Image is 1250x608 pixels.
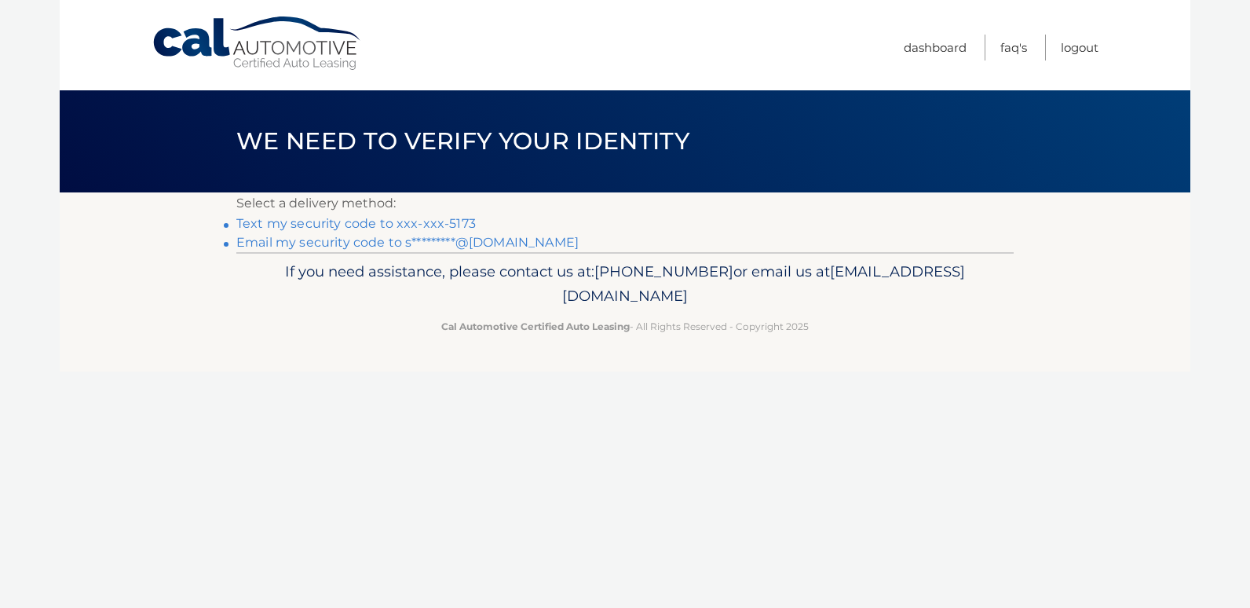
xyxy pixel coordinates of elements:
a: Text my security code to xxx-xxx-5173 [236,216,476,231]
p: Select a delivery method: [236,192,1014,214]
span: We need to verify your identity [236,126,689,156]
span: [PHONE_NUMBER] [594,262,733,280]
a: Dashboard [904,35,967,60]
p: If you need assistance, please contact us at: or email us at [247,259,1003,309]
p: - All Rights Reserved - Copyright 2025 [247,318,1003,335]
a: Email my security code to s*********@[DOMAIN_NAME] [236,235,579,250]
a: FAQ's [1000,35,1027,60]
strong: Cal Automotive Certified Auto Leasing [441,320,630,332]
a: Logout [1061,35,1098,60]
a: Cal Automotive [152,16,364,71]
